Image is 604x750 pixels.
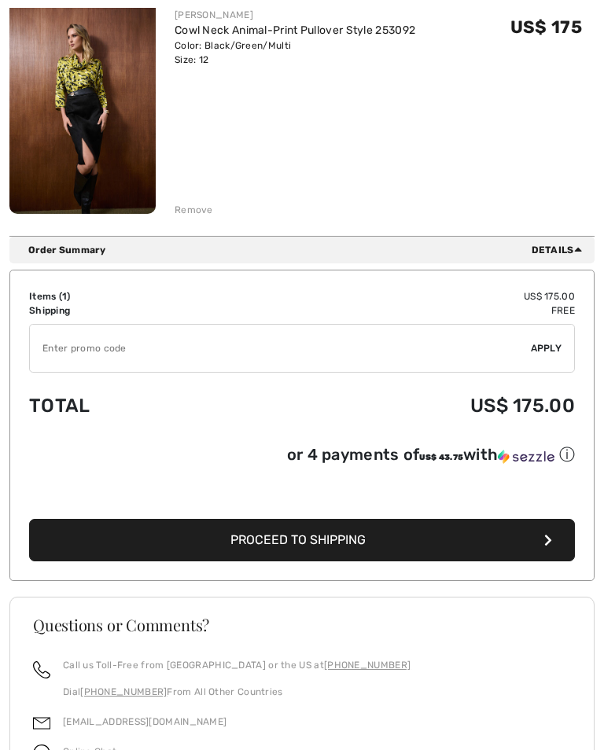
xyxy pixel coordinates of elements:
div: Order Summary [28,243,588,257]
p: Call us Toll-Free from [GEOGRAPHIC_DATA] or the US at [63,658,411,672]
h3: Questions or Comments? [33,617,571,633]
img: Sezzle [498,450,554,464]
span: Details [532,243,588,257]
td: US$ 175.00 [230,289,575,303]
p: Dial From All Other Countries [63,685,411,699]
a: [EMAIL_ADDRESS][DOMAIN_NAME] [63,716,226,727]
div: Color: Black/Green/Multi Size: 12 [175,39,415,67]
a: Cowl Neck Animal-Print Pullover Style 253092 [175,24,415,37]
iframe: PayPal-paypal [29,471,575,514]
img: email [33,715,50,732]
span: US$ 43.75 [419,453,463,462]
span: 1 [62,291,67,302]
span: Proceed to Shipping [230,532,366,547]
span: US$ 175 [510,17,582,38]
img: call [33,661,50,678]
td: US$ 175.00 [230,379,575,432]
td: Free [230,303,575,318]
td: Total [29,379,230,432]
td: Items ( ) [29,289,230,303]
div: Remove [175,203,213,217]
td: Shipping [29,303,230,318]
div: or 4 payments ofUS$ 43.75withSezzle Click to learn more about Sezzle [29,444,575,471]
div: [PERSON_NAME] [175,8,415,22]
div: or 4 payments of with [287,444,575,465]
a: [PHONE_NUMBER] [324,660,411,671]
span: Apply [531,341,562,355]
button: Proceed to Shipping [29,519,575,561]
a: [PHONE_NUMBER] [80,686,167,697]
input: Promo code [30,325,531,372]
